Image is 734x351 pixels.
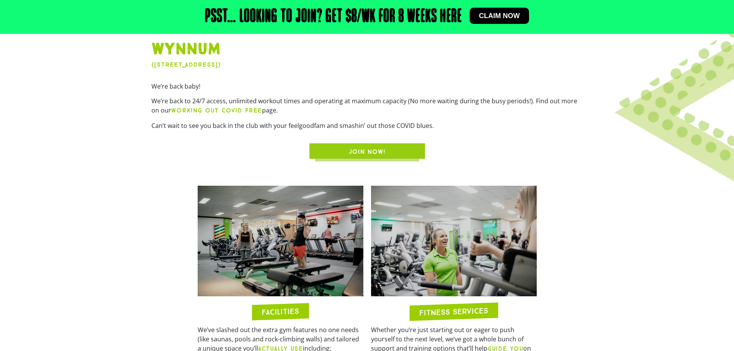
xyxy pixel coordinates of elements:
[151,40,583,60] h1: Wynnum
[262,307,299,316] h2: FACILITIES
[479,12,520,19] span: Claim now
[470,8,529,24] a: Claim now
[151,61,221,68] a: ([STREET_ADDRESS])
[349,147,386,156] span: JOIN NOW!
[151,121,583,130] p: Can’t wait to see you back in the club with your feelgoodfam and smashin’ out those COVID blues.
[309,143,425,159] a: JOIN NOW!
[151,96,583,115] p: We’re back to 24/7 access, unlimited workout times and operating at maximum capacity (No more wai...
[151,82,583,91] p: We’re back baby!
[205,8,462,26] h2: Psst… Looking to join? Get $8/wk for 8 weeks here
[171,107,262,114] b: WORKING OUT COVID FREE
[419,306,488,316] h2: FITNESS SERVICES
[171,106,262,114] a: WORKING OUT COVID FREE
